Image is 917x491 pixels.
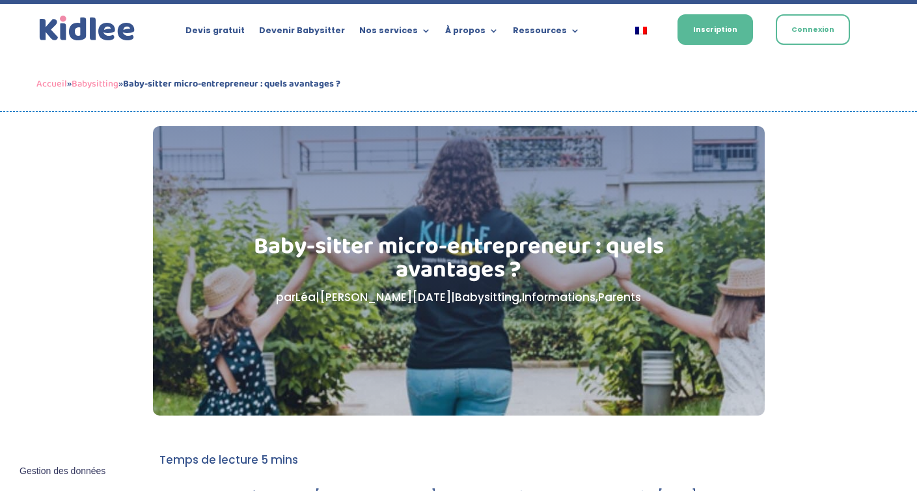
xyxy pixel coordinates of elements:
a: Informations [522,289,595,305]
a: Babysitting [72,76,118,92]
a: Devis gratuit [185,26,245,40]
a: Ressources [513,26,580,40]
a: Kidlee Logo [36,13,138,44]
button: Gestion des données [12,458,113,485]
a: Léa [295,289,316,305]
a: Nos services [359,26,431,40]
span: Gestion des données [20,466,105,477]
strong: Baby-sitter micro-entrepreneur : quels avantages ? [123,76,340,92]
a: Connexion [776,14,850,45]
a: Devenir Babysitter [259,26,345,40]
h1: Baby-sitter micro-entrepreneur : quels avantages ? [218,235,699,288]
a: À propos [445,26,499,40]
a: Accueil [36,76,67,92]
span: [PERSON_NAME][DATE] [320,289,451,305]
p: par | | , , [218,288,699,307]
a: Parents [598,289,641,305]
span: » » [36,76,340,92]
img: Français [635,27,647,34]
a: Inscription [677,14,753,45]
a: Babysitting [455,289,519,305]
img: logo_kidlee_bleu [36,13,138,44]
